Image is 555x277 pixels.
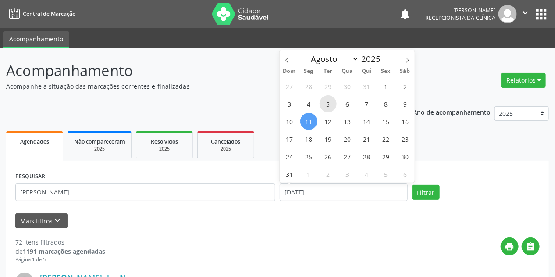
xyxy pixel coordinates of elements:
[339,113,356,130] span: Agosto 13, 2025
[377,95,395,112] span: Agosto 8, 2025
[23,10,75,18] span: Central de Marcação
[280,183,408,201] input: Selecione um intervalo
[517,5,534,23] button: 
[20,138,49,145] span: Agendados
[306,53,359,65] select: Month
[15,183,275,201] input: Nome, CNS
[396,78,413,95] span: Agosto 2, 2025
[425,14,495,22] span: Recepcionista da clínica
[320,78,337,95] span: Julho 29, 2025
[338,68,357,74] span: Qua
[299,68,318,74] span: Seg
[300,130,317,147] span: Agosto 18, 2025
[339,148,356,165] span: Agosto 27, 2025
[15,256,105,263] div: Página 1 de 5
[15,237,105,247] div: 72 itens filtrados
[501,73,546,88] button: Relatórios
[377,165,395,183] span: Setembro 5, 2025
[358,130,375,147] span: Agosto 21, 2025
[520,8,530,18] i: 
[300,165,317,183] span: Setembro 1, 2025
[498,5,517,23] img: img
[318,68,338,74] span: Ter
[15,213,68,229] button: Mais filtroskeyboard_arrow_down
[281,148,298,165] span: Agosto 24, 2025
[15,247,105,256] div: de
[320,95,337,112] span: Agosto 5, 2025
[357,68,376,74] span: Qui
[204,146,248,152] div: 2025
[339,95,356,112] span: Agosto 6, 2025
[142,146,186,152] div: 2025
[396,95,413,112] span: Agosto 9, 2025
[425,7,495,14] div: [PERSON_NAME]
[300,95,317,112] span: Agosto 4, 2025
[74,146,125,152] div: 2025
[320,165,337,183] span: Setembro 2, 2025
[501,237,519,255] button: print
[74,138,125,145] span: Não compareceram
[358,95,375,112] span: Agosto 7, 2025
[281,78,298,95] span: Julho 27, 2025
[300,148,317,165] span: Agosto 25, 2025
[151,138,178,145] span: Resolvidos
[413,106,491,117] p: Ano de acompanhamento
[3,31,69,48] a: Acompanhamento
[320,113,337,130] span: Agosto 12, 2025
[377,78,395,95] span: Agosto 1, 2025
[377,148,395,165] span: Agosto 29, 2025
[396,148,413,165] span: Agosto 30, 2025
[395,68,415,74] span: Sáb
[377,130,395,147] span: Agosto 22, 2025
[320,130,337,147] span: Agosto 19, 2025
[376,68,395,74] span: Sex
[6,82,386,91] p: Acompanhe a situação das marcações correntes e finalizadas
[281,165,298,183] span: Agosto 31, 2025
[281,130,298,147] span: Agosto 17, 2025
[534,7,549,22] button: apps
[377,113,395,130] span: Agosto 15, 2025
[23,247,105,255] strong: 1191 marcações agendadas
[526,242,536,252] i: 
[358,148,375,165] span: Agosto 28, 2025
[6,60,386,82] p: Acompanhamento
[300,78,317,95] span: Julho 28, 2025
[339,130,356,147] span: Agosto 20, 2025
[15,170,45,183] label: PESQUISAR
[53,216,63,226] i: keyboard_arrow_down
[358,78,375,95] span: Julho 31, 2025
[281,95,298,112] span: Agosto 3, 2025
[359,53,388,65] input: Year
[396,165,413,183] span: Setembro 6, 2025
[505,242,515,252] i: print
[358,113,375,130] span: Agosto 14, 2025
[339,165,356,183] span: Setembro 3, 2025
[280,68,299,74] span: Dom
[211,138,241,145] span: Cancelados
[396,130,413,147] span: Agosto 23, 2025
[300,113,317,130] span: Agosto 11, 2025
[412,185,440,200] button: Filtrar
[339,78,356,95] span: Julho 30, 2025
[320,148,337,165] span: Agosto 26, 2025
[6,7,75,21] a: Central de Marcação
[358,165,375,183] span: Setembro 4, 2025
[281,113,298,130] span: Agosto 10, 2025
[522,237,540,255] button: 
[399,8,411,20] button: notifications
[396,113,413,130] span: Agosto 16, 2025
